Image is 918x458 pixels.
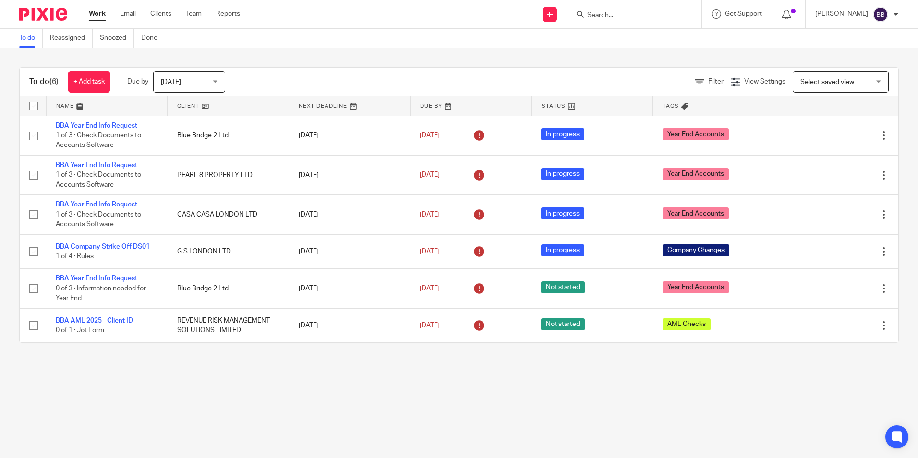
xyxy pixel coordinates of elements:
[541,168,584,180] span: In progress
[708,78,724,85] span: Filter
[168,308,289,342] td: REVENUE RISK MANAGEMENT SOLUTIONS LIMITED
[89,9,106,19] a: Work
[168,269,289,308] td: Blue Bridge 2 Ltd
[800,79,854,85] span: Select saved view
[56,317,133,324] a: BBA AML 2025 - Client ID
[186,9,202,19] a: Team
[68,71,110,93] a: + Add task
[56,132,141,149] span: 1 of 3 · Check Documents to Accounts Software
[49,78,59,85] span: (6)
[663,207,729,219] span: Year End Accounts
[663,281,729,293] span: Year End Accounts
[56,172,141,189] span: 1 of 3 · Check Documents to Accounts Software
[289,234,411,268] td: [DATE]
[541,244,584,256] span: In progress
[420,211,440,218] span: [DATE]
[420,172,440,179] span: [DATE]
[289,308,411,342] td: [DATE]
[663,318,711,330] span: AML Checks
[289,155,411,194] td: [DATE]
[663,103,679,108] span: Tags
[744,78,785,85] span: View Settings
[56,211,141,228] span: 1 of 3 · Check Documents to Accounts Software
[216,9,240,19] a: Reports
[19,29,43,48] a: To do
[289,116,411,155] td: [DATE]
[100,29,134,48] a: Snoozed
[663,168,729,180] span: Year End Accounts
[127,77,148,86] p: Due by
[420,322,440,329] span: [DATE]
[541,281,585,293] span: Not started
[586,12,673,20] input: Search
[150,9,171,19] a: Clients
[161,79,181,85] span: [DATE]
[725,11,762,17] span: Get Support
[289,195,411,234] td: [DATE]
[56,201,137,208] a: BBA Year End Info Request
[663,128,729,140] span: Year End Accounts
[815,9,868,19] p: [PERSON_NAME]
[873,7,888,22] img: svg%3E
[541,318,585,330] span: Not started
[168,116,289,155] td: Blue Bridge 2 Ltd
[541,207,584,219] span: In progress
[120,9,136,19] a: Email
[168,155,289,194] td: PEARL 8 PROPERTY LTD
[19,8,67,21] img: Pixie
[168,195,289,234] td: CASA CASA LONDON LTD
[56,327,104,334] span: 0 of 1 · Jot Form
[420,285,440,292] span: [DATE]
[56,285,146,302] span: 0 of 3 · Information needed for Year End
[56,275,137,282] a: BBA Year End Info Request
[56,243,150,250] a: BBA Company Strike Off DS01
[56,122,137,129] a: BBA Year End Info Request
[141,29,165,48] a: Done
[29,77,59,87] h1: To do
[56,253,94,260] span: 1 of 4 · Rules
[663,244,729,256] span: Company Changes
[56,162,137,169] a: BBA Year End Info Request
[168,234,289,268] td: G S LONDON LTD
[420,132,440,139] span: [DATE]
[420,248,440,255] span: [DATE]
[50,29,93,48] a: Reassigned
[289,269,411,308] td: [DATE]
[541,128,584,140] span: In progress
